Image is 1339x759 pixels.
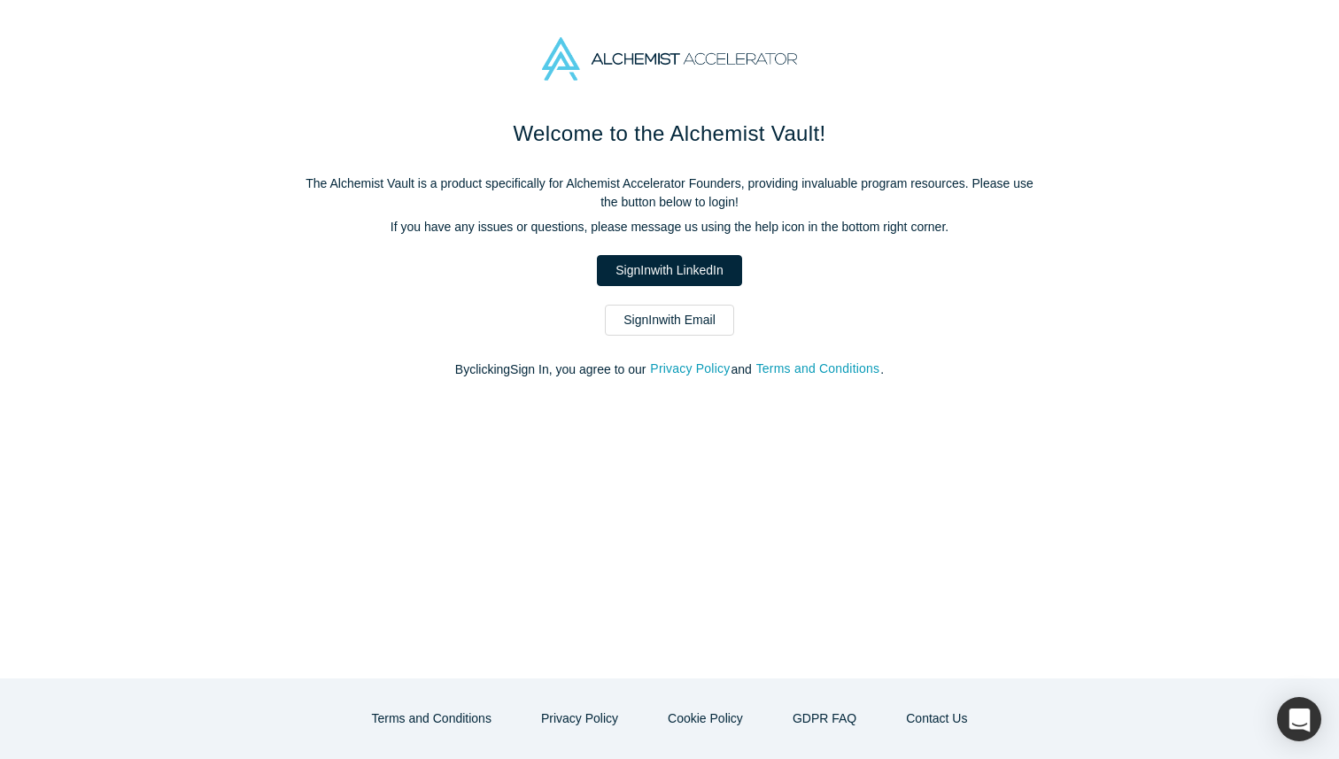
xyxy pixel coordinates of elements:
button: Privacy Policy [649,359,731,379]
button: Privacy Policy [522,703,637,734]
h1: Welcome to the Alchemist Vault! [298,118,1041,150]
img: Alchemist Accelerator Logo [542,37,797,81]
a: SignInwith Email [605,305,734,336]
p: The Alchemist Vault is a product specifically for Alchemist Accelerator Founders, providing inval... [298,174,1041,212]
a: SignInwith LinkedIn [597,255,741,286]
button: Cookie Policy [649,703,762,734]
p: If you have any issues or questions, please message us using the help icon in the bottom right co... [298,218,1041,236]
p: By clicking Sign In , you agree to our and . [298,360,1041,379]
button: Contact Us [887,703,986,734]
button: Terms and Conditions [353,703,510,734]
a: GDPR FAQ [774,703,875,734]
button: Terms and Conditions [755,359,881,379]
